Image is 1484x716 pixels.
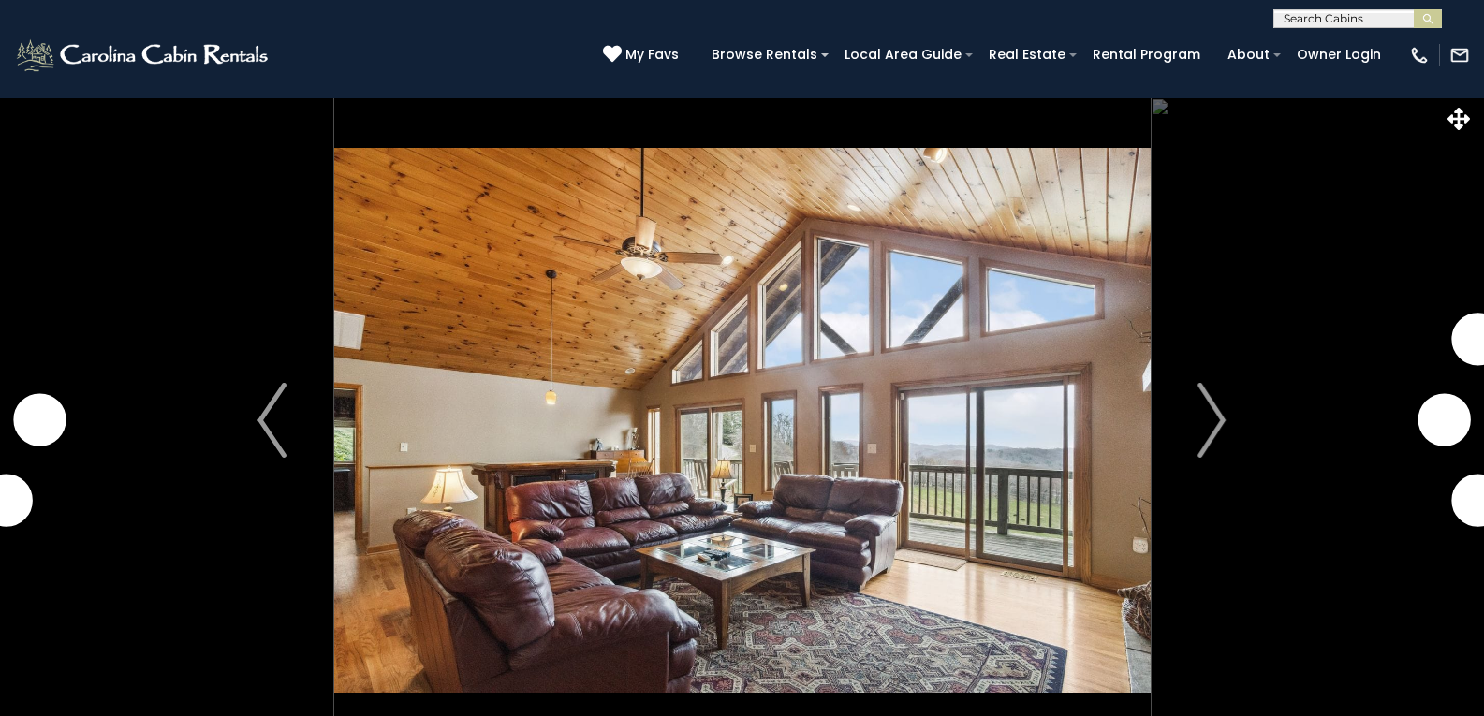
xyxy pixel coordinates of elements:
[835,40,971,69] a: Local Area Guide
[1287,40,1390,69] a: Owner Login
[1449,45,1470,66] img: mail-regular-white.png
[1409,45,1430,66] img: phone-regular-white.png
[1197,383,1226,458] img: arrow
[702,40,827,69] a: Browse Rentals
[1218,40,1279,69] a: About
[14,37,273,74] img: White-1-2.png
[1083,40,1210,69] a: Rental Program
[257,383,286,458] img: arrow
[625,45,679,65] span: My Favs
[979,40,1075,69] a: Real Estate
[603,45,683,66] a: My Favs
